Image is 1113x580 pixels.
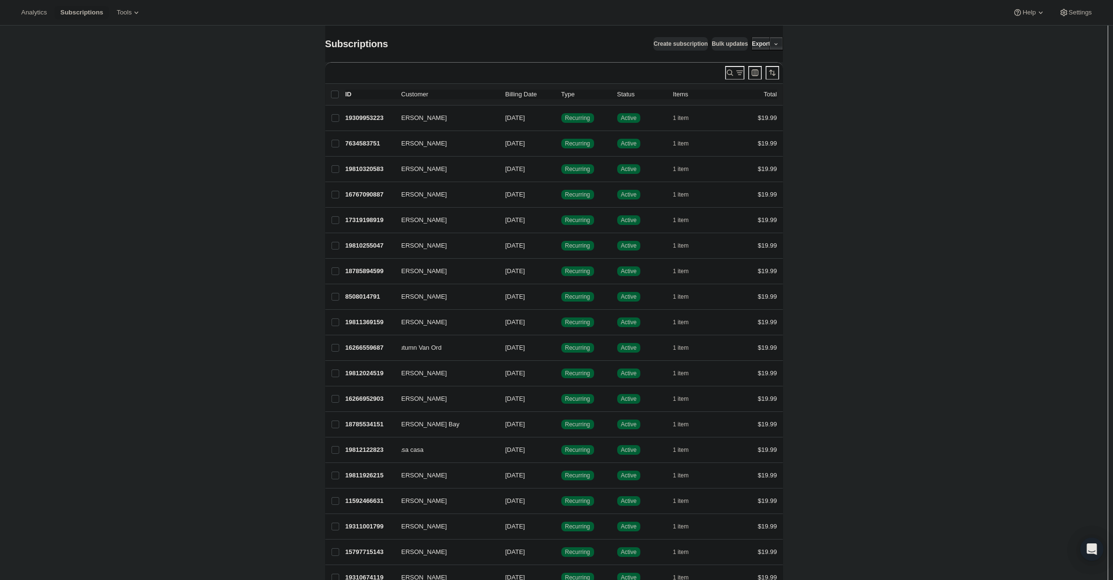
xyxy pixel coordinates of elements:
span: Active [621,140,637,147]
span: 1 item [673,293,689,301]
span: 1 item [673,421,689,428]
span: Active [621,242,637,250]
div: 19311001799[PERSON_NAME][DATE]SuccessRecurringSuccessActive1 item$19.99 [345,520,777,533]
span: Create subscription [653,40,708,48]
button: 1 item [673,494,700,508]
button: 1 item [673,469,700,482]
span: 1 item [673,216,689,224]
button: Search and filter results [725,66,744,79]
span: 1 item [673,114,689,122]
span: Bulk updates [712,40,748,48]
div: 15797715143[PERSON_NAME][DATE]SuccessRecurringSuccessActive1 item$19.99 [345,545,777,559]
button: [PERSON_NAME] [396,519,492,534]
span: Active [621,191,637,198]
div: 17319198919[PERSON_NAME][DATE]SuccessRecurringSuccessActive1 item$19.99 [345,213,777,227]
span: [PERSON_NAME] [396,471,447,480]
div: 16266559687Autumn Van Ord[DATE]SuccessRecurringSuccessActive1 item$19.99 [345,341,777,355]
span: Help [1022,9,1035,16]
p: 11592466631 [345,496,394,506]
button: 1 item [673,137,700,150]
button: Bulk updates [712,37,748,51]
button: 1 item [673,316,700,329]
div: 19309953223[PERSON_NAME][DATE]SuccessRecurringSuccessActive1 item$19.99 [345,111,777,125]
span: Active [621,395,637,403]
p: 19311001799 [345,522,394,531]
span: $19.99 [758,472,777,479]
span: [PERSON_NAME] [396,164,447,174]
button: Sort the results [766,66,779,79]
p: 18785534151 [345,420,394,429]
button: [PERSON_NAME] [396,110,492,126]
span: Recurring [565,242,590,250]
button: 1 item [673,341,700,355]
span: 1 item [673,242,689,250]
span: [PERSON_NAME] Bay [396,420,460,429]
span: [DATE] [505,446,525,453]
span: Active [621,369,637,377]
span: [DATE] [505,191,525,198]
div: 7634583751[PERSON_NAME][DATE]SuccessRecurringSuccessActive1 item$19.99 [345,137,777,150]
p: 19810255047 [345,241,394,250]
button: 1 item [673,213,700,227]
span: [DATE] [505,242,525,249]
span: $19.99 [758,421,777,428]
span: Active [621,497,637,505]
span: [PERSON_NAME] [396,317,447,327]
span: [DATE] [505,395,525,402]
span: Active [621,344,637,352]
p: 19812024519 [345,369,394,378]
span: Active [621,114,637,122]
span: [DATE] [505,523,525,530]
span: $19.99 [758,523,777,530]
span: Active [621,446,637,454]
span: Analytics [21,9,47,16]
p: Status [617,90,665,99]
button: 1 item [673,188,700,201]
span: $19.99 [758,140,777,147]
span: Recurring [565,446,590,454]
span: casa casa [396,445,424,455]
p: Customer [401,90,498,99]
span: $19.99 [758,114,777,121]
button: [PERSON_NAME] [396,366,492,381]
div: IDCustomerBilling DateTypeStatusItemsTotal [345,90,777,99]
p: 19810320583 [345,164,394,174]
span: Settings [1069,9,1092,16]
div: 19812122823casa casa[DATE]SuccessRecurringSuccessActive1 item$19.99 [345,443,777,457]
button: [PERSON_NAME] [396,315,492,330]
span: Recurring [565,216,590,224]
span: $19.99 [758,497,777,504]
span: Recurring [565,318,590,326]
span: [DATE] [505,548,525,555]
span: $19.99 [758,344,777,351]
div: 18785894599[PERSON_NAME][DATE]SuccessRecurringSuccessActive1 item$19.99 [345,264,777,278]
div: 16266952903[PERSON_NAME][DATE]SuccessRecurringSuccessActive1 item$19.99 [345,392,777,406]
span: $19.99 [758,165,777,172]
span: 1 item [673,267,689,275]
button: [PERSON_NAME] [396,238,492,253]
span: 1 item [673,472,689,479]
span: [DATE] [505,472,525,479]
button: 1 item [673,111,700,125]
span: Active [621,523,637,530]
p: 18785894599 [345,266,394,276]
span: 1 item [673,344,689,352]
button: [PERSON_NAME] [396,493,492,509]
span: [DATE] [505,114,525,121]
span: Active [621,548,637,556]
span: 1 item [673,446,689,454]
button: [PERSON_NAME] [396,289,492,304]
span: Recurring [565,421,590,428]
span: [DATE] [505,216,525,224]
p: 19812122823 [345,445,394,455]
span: [PERSON_NAME] [396,266,447,276]
span: [DATE] [505,293,525,300]
span: Recurring [565,344,590,352]
span: Active [621,165,637,173]
button: [PERSON_NAME] [396,391,492,407]
span: [DATE] [505,267,525,275]
span: [DATE] [505,318,525,326]
p: 17319198919 [345,215,394,225]
span: Recurring [565,293,590,301]
button: [PERSON_NAME] [396,161,492,177]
